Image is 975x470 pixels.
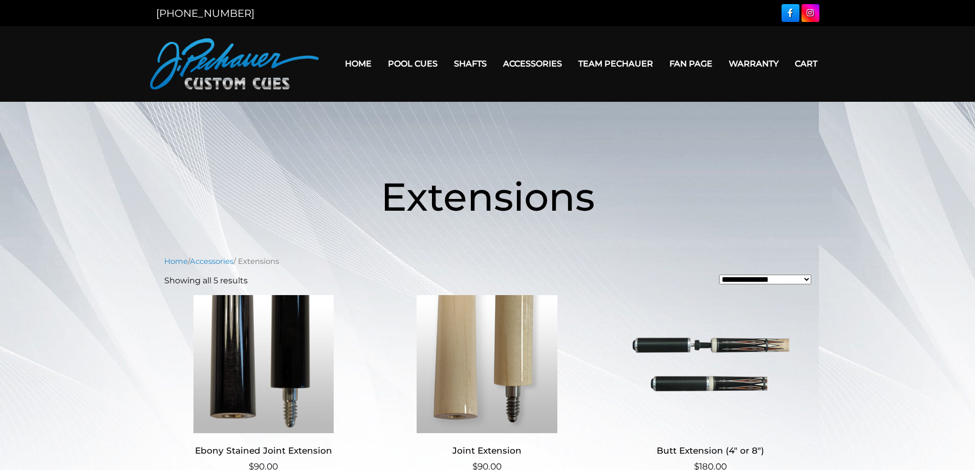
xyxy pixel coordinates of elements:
a: Home [337,51,380,77]
img: Pechauer Custom Cues [150,38,319,89]
a: Accessories [190,257,233,266]
nav: Breadcrumb [164,256,811,267]
p: Showing all 5 results [164,275,248,287]
a: Pool Cues [380,51,446,77]
a: Fan Page [661,51,721,77]
img: Butt Extension (4" or 8") [611,295,810,433]
span: Extensions [381,173,595,220]
a: [PHONE_NUMBER] [156,7,254,19]
h2: Butt Extension (4″ or 8″) [611,441,810,460]
a: Home [164,257,188,266]
select: Shop order [719,275,811,284]
h2: Joint Extension [387,441,587,460]
a: Shafts [446,51,495,77]
h2: Ebony Stained Joint Extension [164,441,363,460]
img: Ebony Stained Joint Extension [164,295,363,433]
img: Joint Extension [387,295,587,433]
a: Team Pechauer [570,51,661,77]
a: Cart [787,51,826,77]
a: Warranty [721,51,787,77]
a: Accessories [495,51,570,77]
